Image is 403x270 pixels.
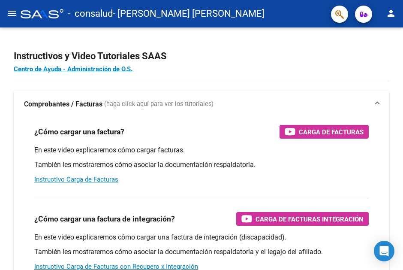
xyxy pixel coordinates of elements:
[374,241,394,261] div: Open Intercom Messenger
[34,176,118,183] a: Instructivo Carga de Facturas
[34,160,369,170] p: También les mostraremos cómo asociar la documentación respaldatoria.
[34,233,369,242] p: En este video explicaremos cómo cargar una factura de integración (discapacidad).
[14,48,389,64] h2: Instructivos y Video Tutoriales SAAS
[280,125,369,139] button: Carga de Facturas
[256,214,364,224] span: Carga de Facturas Integración
[34,146,369,155] p: En este video explicaremos cómo cargar facturas.
[14,65,132,73] a: Centro de Ayuda - Administración de O.S.
[34,213,175,225] h3: ¿Cómo cargar una factura de integración?
[299,127,364,137] span: Carga de Facturas
[386,8,396,18] mat-icon: person
[113,4,265,23] span: - [PERSON_NAME] [PERSON_NAME]
[104,100,214,109] span: (haga click aquí para ver los tutoriales)
[24,100,102,109] strong: Comprobantes / Facturas
[14,91,389,118] mat-expansion-panel-header: Comprobantes / Facturas (haga click aquí para ver los tutoriales)
[68,4,113,23] span: - consalud
[7,8,17,18] mat-icon: menu
[34,126,124,138] h3: ¿Cómo cargar una factura?
[236,212,369,226] button: Carga de Facturas Integración
[34,247,369,257] p: También les mostraremos cómo asociar la documentación respaldatoria y el legajo del afiliado.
